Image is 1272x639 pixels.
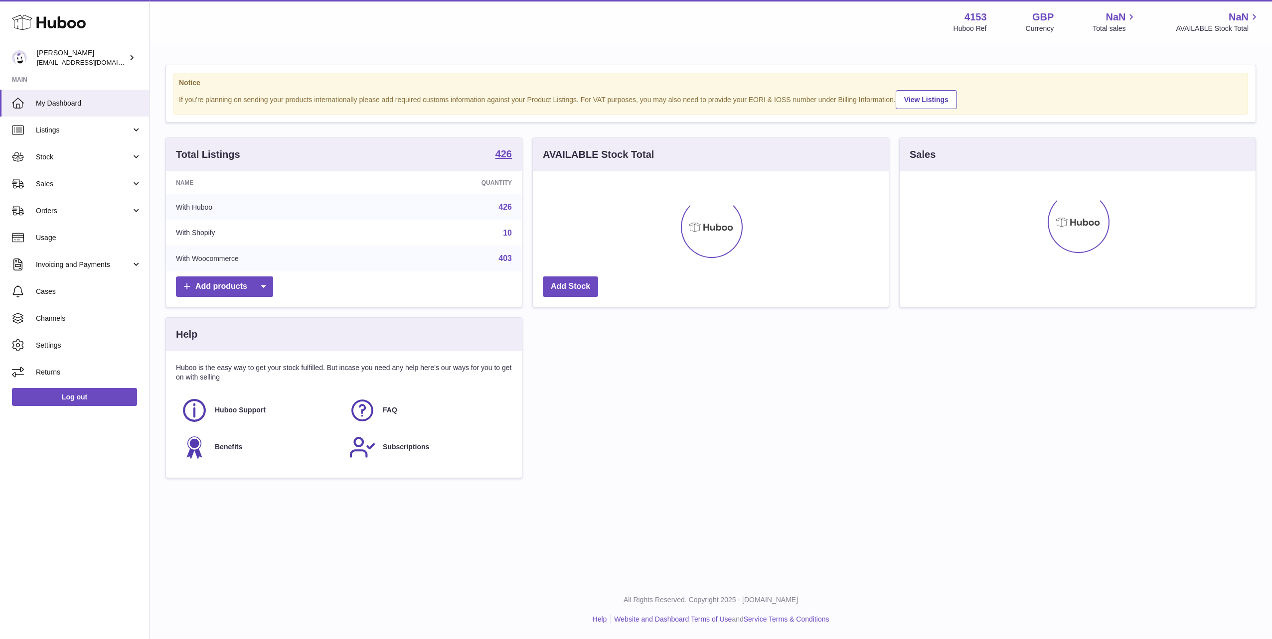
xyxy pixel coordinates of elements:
p: Huboo is the easy way to get your stock fulfilled. But incase you need any help here's our ways f... [176,363,512,382]
span: NaN [1229,10,1249,24]
h3: AVAILABLE Stock Total [543,148,654,161]
li: and [611,615,829,624]
a: 403 [498,254,512,262]
th: Name [166,171,387,194]
h3: Total Listings [176,148,240,161]
strong: Notice [179,78,1243,88]
span: My Dashboard [36,99,142,108]
strong: 426 [495,149,512,159]
span: Subscriptions [383,442,429,452]
span: Invoicing and Payments [36,260,131,269]
a: 426 [495,149,512,161]
span: Channels [36,314,142,323]
div: [PERSON_NAME] [37,48,127,67]
a: Service Terms & Conditions [744,615,829,623]
span: Usage [36,233,142,243]
span: NaN [1106,10,1125,24]
th: Quantity [387,171,522,194]
a: NaN AVAILABLE Stock Total [1176,10,1260,33]
a: Add Stock [543,276,598,297]
p: All Rights Reserved. Copyright 2025 - [DOMAIN_NAME] [158,595,1264,605]
span: AVAILABLE Stock Total [1176,24,1260,33]
strong: GBP [1032,10,1054,24]
h3: Sales [910,148,936,161]
a: Help [593,615,607,623]
a: Website and Dashboard Terms of Use [614,615,732,623]
div: If you're planning on sending your products internationally please add required customs informati... [179,89,1243,109]
div: Currency [1026,24,1054,33]
div: Huboo Ref [954,24,987,33]
strong: 4153 [964,10,987,24]
a: Log out [12,388,137,406]
a: 10 [503,229,512,237]
a: NaN Total sales [1093,10,1137,33]
span: Sales [36,179,131,189]
a: Subscriptions [349,434,507,461]
a: Huboo Support [181,397,339,424]
a: Add products [176,276,273,297]
a: Benefits [181,434,339,461]
a: FAQ [349,397,507,424]
span: Huboo Support [215,405,266,415]
span: Settings [36,341,142,350]
span: Returns [36,368,142,377]
td: With Woocommerce [166,246,387,271]
h3: Help [176,328,197,341]
img: sales@kasefilters.com [12,50,27,65]
span: Benefits [215,442,242,452]
span: Cases [36,287,142,296]
span: Stock [36,152,131,162]
td: With Huboo [166,194,387,220]
td: With Shopify [166,220,387,246]
span: Listings [36,126,131,135]
span: FAQ [383,405,397,415]
span: Total sales [1093,24,1137,33]
span: [EMAIL_ADDRESS][DOMAIN_NAME] [37,58,147,66]
span: Orders [36,206,131,216]
a: View Listings [896,90,957,109]
a: 426 [498,203,512,211]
